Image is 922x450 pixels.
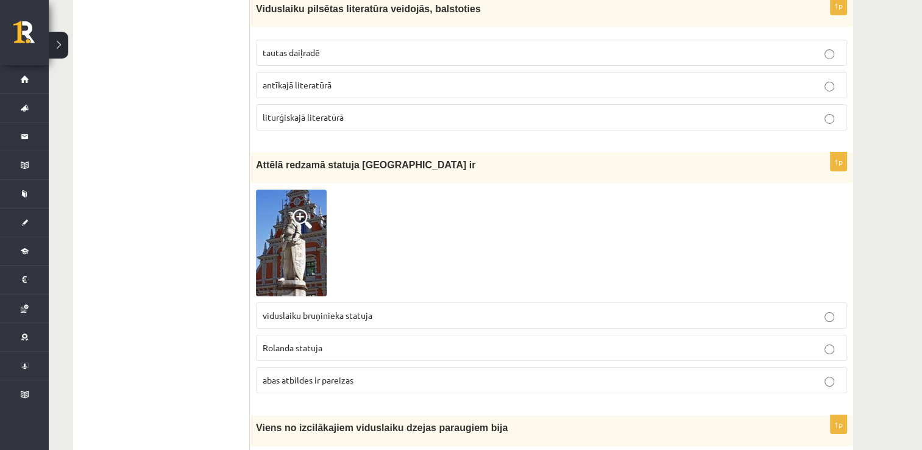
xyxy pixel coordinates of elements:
[824,377,834,387] input: abas atbildes ir pareizas
[263,79,332,90] span: antīkajā literatūrā
[263,310,372,321] span: viduslaiku bruņinieka statuja
[830,415,847,434] p: 1p
[824,312,834,322] input: viduslaiku bruņinieka statuja
[263,47,320,58] span: tautas daiļradē
[824,345,834,354] input: Rolanda statuja
[256,190,327,296] img: 1.jpg
[13,21,49,52] a: Rīgas 1. Tālmācības vidusskola
[824,82,834,91] input: antīkajā literatūrā
[256,4,481,14] span: Viduslaiku pilsētas literatūra veidojās, balstoties
[256,160,475,170] span: Attēlā redzamā statuja [GEOGRAPHIC_DATA] ir
[263,374,353,385] span: abas atbildes ir pareizas
[256,423,508,433] span: Viens no izcilākajiem viduslaiku dzejas paraugiem bija
[830,152,847,171] p: 1p
[824,49,834,59] input: tautas daiļradē
[263,112,344,123] span: liturģiskajā literatūrā
[824,114,834,124] input: liturģiskajā literatūrā
[263,342,322,353] span: Rolanda statuja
